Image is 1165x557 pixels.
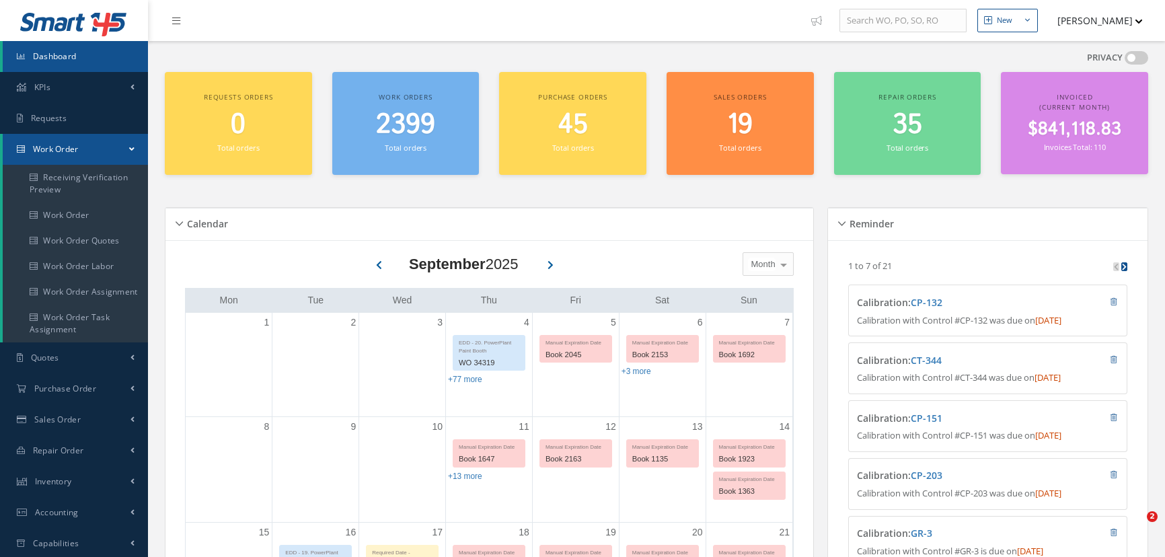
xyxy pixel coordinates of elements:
[997,15,1012,26] div: New
[35,507,79,518] span: Accounting
[516,417,532,437] a: September 11, 2025
[908,527,932,540] span: :
[332,72,480,175] a: Work orders 2399 Total orders
[558,106,588,144] span: 45
[1028,116,1121,143] span: $841,118.83
[857,470,1047,482] h4: Calibration
[348,417,359,437] a: September 9, 2025
[409,256,486,272] b: September
[567,292,583,309] a: Friday
[908,354,942,367] span: :
[532,313,619,417] td: September 5, 2025
[714,484,785,499] div: Book 1363
[540,440,611,451] div: Manual Expiration Date
[521,313,532,332] a: September 4, 2025
[908,469,942,482] span: :
[33,445,84,456] span: Repair Order
[839,9,967,33] input: Search WO, PO, SO, RO
[738,292,760,309] a: Sunday
[262,313,272,332] a: September 1, 2025
[186,313,272,417] td: September 1, 2025
[348,313,359,332] a: September 2, 2025
[552,143,594,153] small: Total orders
[857,355,1047,367] h4: Calibration
[719,143,761,153] small: Total orders
[435,313,445,332] a: September 3, 2025
[3,228,148,254] a: Work Order Quotes
[782,313,792,332] a: September 7, 2025
[409,253,519,275] div: 2025
[453,546,525,557] div: Manual Expiration Date
[453,355,525,371] div: WO 34319
[887,143,928,153] small: Total orders
[186,416,272,523] td: September 8, 2025
[1039,102,1110,112] span: (Current Month)
[446,313,533,417] td: September 4, 2025
[256,523,272,542] a: September 15, 2025
[911,354,942,367] a: CT-344
[1035,314,1061,326] span: [DATE]
[33,143,79,155] span: Work Order
[31,112,67,124] span: Requests
[34,414,81,425] span: Sales Order
[908,412,942,424] span: :
[689,523,706,542] a: September 20, 2025
[627,546,698,557] div: Manual Expiration Date
[31,352,59,363] span: Quotes
[540,347,611,363] div: Book 2045
[714,336,785,347] div: Manual Expiration Date
[379,92,432,102] span: Work orders
[878,92,936,102] span: Repair orders
[262,417,272,437] a: September 8, 2025
[714,347,785,363] div: Book 1692
[516,523,532,542] a: September 18, 2025
[608,313,619,332] a: September 5, 2025
[1119,511,1152,544] iframe: Intercom live chat
[603,417,619,437] a: September 12, 2025
[857,487,1118,500] p: Calibration with Control #CP-203 was due on
[429,523,445,542] a: September 17, 2025
[446,416,533,523] td: September 11, 2025
[540,546,611,557] div: Manual Expiration Date
[217,292,241,309] a: Monday
[1035,371,1061,383] span: [DATE]
[834,72,981,175] a: Repair orders 35 Total orders
[532,416,619,523] td: September 12, 2025
[359,313,446,417] td: September 3, 2025
[748,258,776,271] span: Month
[622,367,651,376] a: Show 3 more events
[305,292,326,309] a: Tuesday
[695,313,706,332] a: September 6, 2025
[727,106,753,144] span: 19
[714,472,785,484] div: Manual Expiration Date
[1087,51,1123,65] label: PRIVACY
[3,165,148,202] a: Receiving Verification Preview
[272,313,359,417] td: September 2, 2025
[848,260,892,272] p: 1 to 7 of 21
[857,413,1047,424] h4: Calibration
[857,429,1118,443] p: Calibration with Control #CP-151 was due on
[3,134,148,165] a: Work Order
[845,214,894,230] h5: Reminder
[204,92,273,102] span: Requests orders
[3,254,148,279] a: Work Order Labor
[1147,511,1158,522] span: 2
[272,416,359,523] td: September 9, 2025
[857,528,1047,540] h4: Calibration
[429,417,445,437] a: September 10, 2025
[448,375,482,384] a: Show 77 more events
[1045,7,1143,34] button: [PERSON_NAME]
[1001,72,1148,174] a: Invoiced (Current Month) $841,118.83 Invoices Total: 110
[385,143,426,153] small: Total orders
[453,451,525,467] div: Book 1647
[390,292,415,309] a: Wednesday
[627,440,698,451] div: Manual Expiration Date
[448,472,482,481] a: Show 13 more events
[714,546,785,557] div: Manual Expiration Date
[911,469,942,482] a: CP-203
[453,336,525,355] div: EDD - 20. PowerPlant Paint Booth
[540,336,611,347] div: Manual Expiration Date
[33,537,79,549] span: Capabilities
[908,296,942,309] span: :
[165,72,312,175] a: Requests orders 0 Total orders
